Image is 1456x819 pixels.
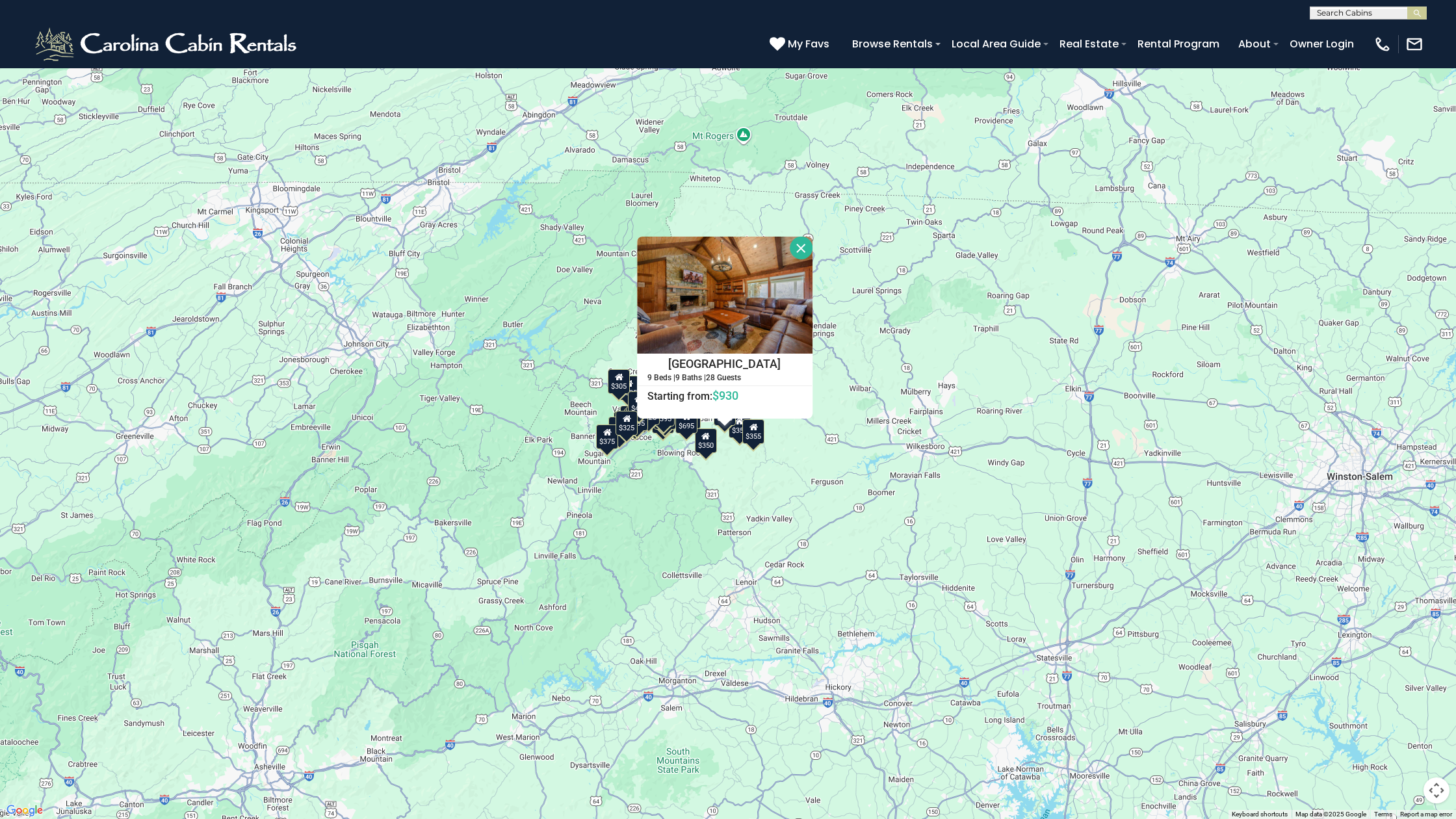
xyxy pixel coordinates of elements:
[1232,32,1277,55] a: About
[788,36,829,52] span: My Favs
[1131,32,1226,55] a: Rental Program
[32,25,302,64] img: White-1-2.png
[846,32,939,55] a: Browse Rentals
[770,36,833,53] a: My Favs
[1373,35,1392,53] img: phone-regular-white.png
[1053,32,1125,55] a: Real Estate
[945,32,1047,55] a: Local Area Guide
[1283,32,1360,55] a: Owner Login
[1405,35,1423,53] img: mail-regular-white.png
